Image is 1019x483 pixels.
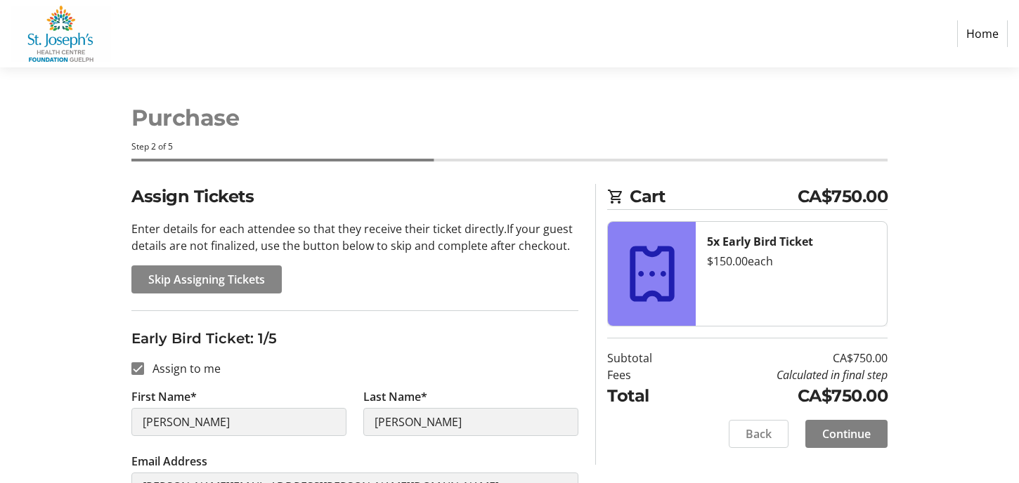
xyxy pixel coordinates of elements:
span: Skip Assigning Tickets [148,271,265,288]
div: $150.00 each [707,253,876,270]
span: CA$750.00 [798,184,888,209]
span: Continue [822,425,871,442]
label: Email Address [131,453,207,470]
label: Last Name* [363,388,427,405]
div: Step 2 of 5 [131,140,888,153]
td: Total [607,383,688,409]
td: Subtotal [607,350,688,366]
a: Home [957,20,1008,47]
td: CA$750.00 [688,383,888,409]
td: Fees [607,366,688,383]
button: Back [729,420,788,448]
p: Enter details for each attendee so that they receive their ticket directly. If your guest details... [131,220,578,254]
h2: Assign Tickets [131,184,578,209]
img: St. Joseph's Health Centre Foundation Guelph's Logo [11,6,111,62]
h1: Purchase [131,101,888,135]
button: Skip Assigning Tickets [131,265,282,293]
td: CA$750.00 [688,350,888,366]
span: Cart [630,184,798,209]
label: First Name* [131,388,197,405]
h3: Early Bird Ticket: 1/5 [131,328,578,349]
span: Back [746,425,772,442]
td: Calculated in final step [688,366,888,383]
strong: 5x Early Bird Ticket [707,234,813,249]
label: Assign to me [144,360,221,377]
button: Continue [805,420,888,448]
